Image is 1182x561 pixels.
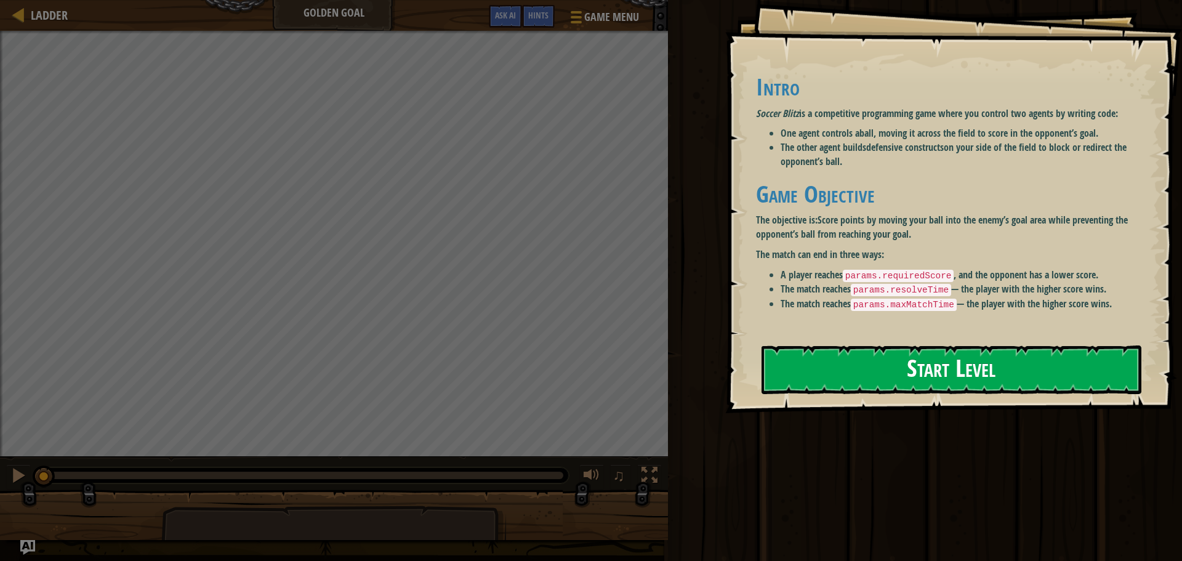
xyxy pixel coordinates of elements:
button: Adjust volume [579,464,604,490]
code: params.requiredScore [843,270,954,282]
li: The match reaches — the player with the higher score wins. [781,282,1148,297]
code: params.maxMatchTime [851,299,957,311]
span: ♫ [613,466,625,485]
p: The match can end in three ways: [756,248,1148,262]
button: Toggle fullscreen [637,464,662,490]
li: The match reaches — the player with the higher score wins. [781,297,1148,312]
button: Start Level [762,345,1141,394]
span: Hints [528,9,549,21]
button: Ask AI [20,540,35,555]
button: Game Menu [561,5,646,34]
button: ♫ [610,464,631,490]
button: Ask AI [489,5,522,28]
li: The other agent builds on your side of the field to block or redirect the opponent’s ball. [781,140,1148,169]
p: The objective is: [756,213,1148,241]
span: Game Menu [584,9,639,25]
h1: Intro [756,74,1148,100]
h1: Game Objective [756,181,1148,207]
strong: defensive constructs [866,140,944,154]
strong: ball [859,126,874,140]
a: Ladder [25,7,68,23]
p: is a competitive programming game where you control two agents by writing code: [756,107,1148,121]
button: Ctrl + P: Pause [6,464,31,490]
li: A player reaches , and the opponent has a lower score. [781,268,1148,283]
strong: Score points by moving your ball into the enemy’s goal area while preventing the opponent’s ball ... [756,213,1128,241]
span: Ask AI [495,9,516,21]
li: One agent controls a , moving it across the field to score in the opponent’s goal. [781,126,1148,140]
span: Ladder [31,7,68,23]
code: params.resolveTime [851,284,951,296]
em: Soccer Blitz [756,107,799,120]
